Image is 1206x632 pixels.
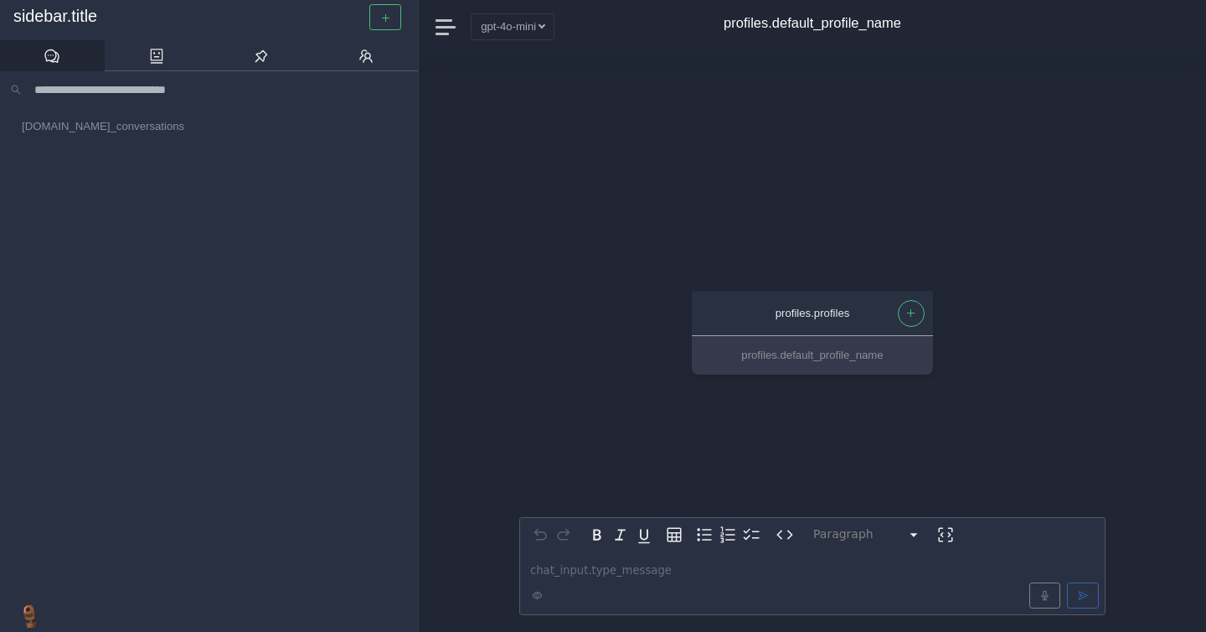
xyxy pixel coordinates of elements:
[471,13,554,39] button: gpt-4o-mini
[520,552,1105,614] div: editable markdown
[740,523,763,547] button: Check list
[693,523,763,547] div: toggle group
[28,78,408,101] input: Search conversations
[632,523,656,547] button: Underline
[693,523,716,547] button: Bulleted list
[609,523,632,547] button: Italic
[585,523,609,547] button: Bold
[709,304,916,322] div: profiles.profiles
[773,523,796,547] button: Inline code format
[807,523,927,547] button: Block type
[692,337,933,375] button: profiles.default_profile_name
[13,7,405,27] a: sidebar.title
[716,523,740,547] button: Numbered list
[724,15,901,32] h4: profiles.default_profile_name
